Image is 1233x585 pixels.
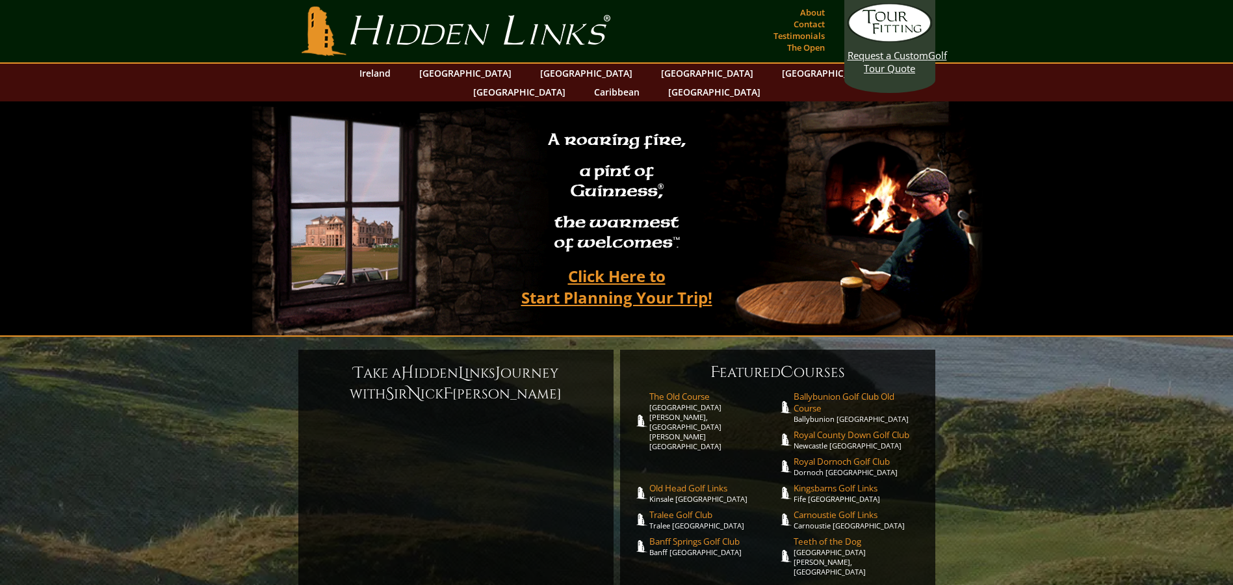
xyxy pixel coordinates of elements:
[649,482,778,494] span: Old Head Golf Links
[794,429,922,441] span: Royal County Down Golf Club
[649,482,778,504] a: Old Head Golf LinksKinsale [GEOGRAPHIC_DATA]
[794,536,922,547] span: Teeth of the Dog
[408,383,421,404] span: N
[534,64,639,83] a: [GEOGRAPHIC_DATA]
[794,509,922,530] a: Carnoustie Golf LinksCarnoustie [GEOGRAPHIC_DATA]
[458,363,465,383] span: L
[794,482,922,504] a: Kingsbarns Golf LinksFife [GEOGRAPHIC_DATA]
[649,536,778,557] a: Banff Springs Golf ClubBanff [GEOGRAPHIC_DATA]
[649,509,778,521] span: Tralee Golf Club
[784,38,828,57] a: The Open
[662,83,767,101] a: [GEOGRAPHIC_DATA]
[710,362,720,383] span: F
[649,536,778,547] span: Banff Springs Golf Club
[353,64,397,83] a: Ireland
[508,261,725,313] a: Click Here toStart Planning Your Trip!
[848,3,932,75] a: Request a CustomGolf Tour Quote
[794,391,922,414] span: Ballybunion Golf Club Old Course
[354,363,363,383] span: T
[781,362,794,383] span: C
[649,391,778,451] a: The Old Course[GEOGRAPHIC_DATA][PERSON_NAME], [GEOGRAPHIC_DATA][PERSON_NAME] [GEOGRAPHIC_DATA]
[495,363,500,383] span: J
[797,3,828,21] a: About
[848,49,928,62] span: Request a Custom
[539,124,694,261] h2: A roaring fire, a pint of Guinness , the warmest of welcomes™.
[794,391,922,424] a: Ballybunion Golf Club Old CourseBallybunion [GEOGRAPHIC_DATA]
[794,482,922,494] span: Kingsbarns Golf Links
[467,83,572,101] a: [GEOGRAPHIC_DATA]
[588,83,646,101] a: Caribbean
[790,15,828,33] a: Contact
[649,509,778,530] a: Tralee Golf ClubTralee [GEOGRAPHIC_DATA]
[655,64,760,83] a: [GEOGRAPHIC_DATA]
[794,456,922,477] a: Royal Dornoch Golf ClubDornoch [GEOGRAPHIC_DATA]
[401,363,414,383] span: H
[443,383,452,404] span: F
[633,362,922,383] h6: eatured ourses
[794,509,922,521] span: Carnoustie Golf Links
[794,456,922,467] span: Royal Dornoch Golf Club
[794,429,922,450] a: Royal County Down Golf ClubNewcastle [GEOGRAPHIC_DATA]
[413,64,518,83] a: [GEOGRAPHIC_DATA]
[794,536,922,577] a: Teeth of the Dog[GEOGRAPHIC_DATA][PERSON_NAME], [GEOGRAPHIC_DATA]
[775,64,881,83] a: [GEOGRAPHIC_DATA]
[311,363,601,404] h6: ake a idden inks ourney with ir ick [PERSON_NAME]
[770,27,828,45] a: Testimonials
[385,383,394,404] span: S
[649,391,778,402] span: The Old Course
